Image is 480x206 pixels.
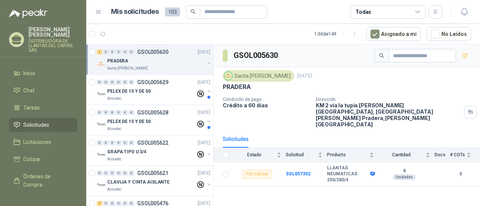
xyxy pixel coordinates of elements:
a: SOL057352 [286,171,310,176]
p: [PERSON_NAME] [PERSON_NAME] [28,27,77,37]
span: Cantidad [378,152,424,157]
div: 0 [103,201,109,206]
p: [DATE] [198,49,210,56]
div: 0 [122,140,128,145]
a: Órdenes de Compra [9,169,77,192]
a: 1 0 0 0 0 0 GSOL005630[DATE] Company LogoPRADERASanta [PERSON_NAME] [97,47,212,71]
div: Todas [355,8,371,16]
div: 0 [103,170,109,176]
div: Por cotizar [243,170,272,179]
div: 0 [116,49,121,55]
span: search [379,53,384,58]
div: Unidades [393,174,416,180]
div: 0 [129,110,134,115]
th: # COTs [450,148,480,162]
span: Órdenes de Compra [23,172,70,189]
a: Licitaciones [9,135,77,149]
p: PRADERA [223,83,251,91]
span: Chat [23,86,34,95]
div: 0 [129,49,134,55]
th: Estado [233,148,286,162]
p: GSOL005630 [137,49,168,55]
p: GSOL005622 [137,140,168,145]
span: Licitaciones [23,138,51,146]
div: 0 [122,201,128,206]
b: 0 [450,170,471,178]
a: Tareas [9,101,77,115]
div: 0 [97,80,102,85]
a: Inicio [9,66,77,80]
div: 1 [97,49,102,55]
p: [DATE] [198,139,210,147]
span: Cotizar [23,155,40,163]
p: [DATE] [297,73,312,80]
div: 0 [109,49,115,55]
b: 8 [378,168,430,174]
img: Company Logo [97,150,106,159]
div: 0 [122,49,128,55]
p: Condición de pago [223,97,310,102]
div: Santa [PERSON_NAME] [223,70,294,82]
span: Producto [327,152,368,157]
div: Solicitudes [223,135,249,143]
div: 1 - 50 de 149 [314,28,360,40]
div: 0 [116,170,121,176]
th: Solicitud [286,148,327,162]
span: 103 [165,7,180,16]
p: GSOL005629 [137,80,168,85]
div: 0 [129,170,134,176]
span: Tareas [23,104,40,112]
div: 0 [122,110,128,115]
div: 0 [97,140,102,145]
img: Company Logo [97,120,106,129]
div: 0 [97,170,102,176]
div: 1 [97,201,102,206]
div: 0 [109,170,115,176]
p: KM 2 vía la tupia [PERSON_NAME][GEOGRAPHIC_DATA], [GEOGRAPHIC_DATA][PERSON_NAME] Pradera , [PERSO... [316,102,461,127]
span: # COTs [450,152,465,157]
div: 0 [103,80,109,85]
span: Inicio [23,69,35,77]
div: 0 [103,110,109,115]
a: 0 0 0 0 0 0 GSOL005628[DATE] Company LogoPELEX DE 15 Y DE 50Almatec [97,108,212,132]
a: Solicitudes [9,118,77,132]
p: [DATE] [198,109,210,116]
div: 0 [103,140,109,145]
div: 0 [109,110,115,115]
p: Crédito a 60 días [223,102,310,108]
p: GSOL005476 [137,201,168,206]
div: 0 [116,110,121,115]
p: PELEX DE 15 Y DE 50 [107,118,151,125]
div: 0 [109,80,115,85]
a: 0 0 0 0 0 0 GSOL005622[DATE] Company LogoGRAPA TIPO U 3/4Almatec [97,138,212,162]
div: 0 [129,140,134,145]
p: Almatec [107,187,121,193]
p: GSOL005621 [137,170,168,176]
div: 0 [103,49,109,55]
p: Santa [PERSON_NAME] [107,65,148,71]
div: 0 [109,140,115,145]
p: [DATE] [198,79,210,86]
th: Docs [435,148,450,162]
a: 0 0 0 0 0 0 GSOL005629[DATE] Company LogoPELEX DE 15 Y DE 50Almatec [97,78,212,102]
a: Chat [9,83,77,98]
img: Company Logo [224,72,232,80]
h1: Mis solicitudes [111,6,159,17]
div: 0 [116,201,121,206]
p: PELEX DE 15 Y DE 50 [107,88,151,95]
th: Producto [327,148,378,162]
img: Company Logo [97,181,106,190]
p: [DATE] [198,170,210,177]
p: Almatec [107,126,121,132]
span: Solicitud [286,152,316,157]
span: Estado [233,152,275,157]
img: Company Logo [97,90,106,99]
a: Cotizar [9,152,77,166]
div: 0 [122,170,128,176]
button: Asignado a mi [366,27,421,41]
div: 0 [109,201,115,206]
h3: GSOL005630 [234,50,279,61]
th: Cantidad [378,148,435,162]
p: CLAVIJA Y CINTA AISLANTE [107,179,169,186]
